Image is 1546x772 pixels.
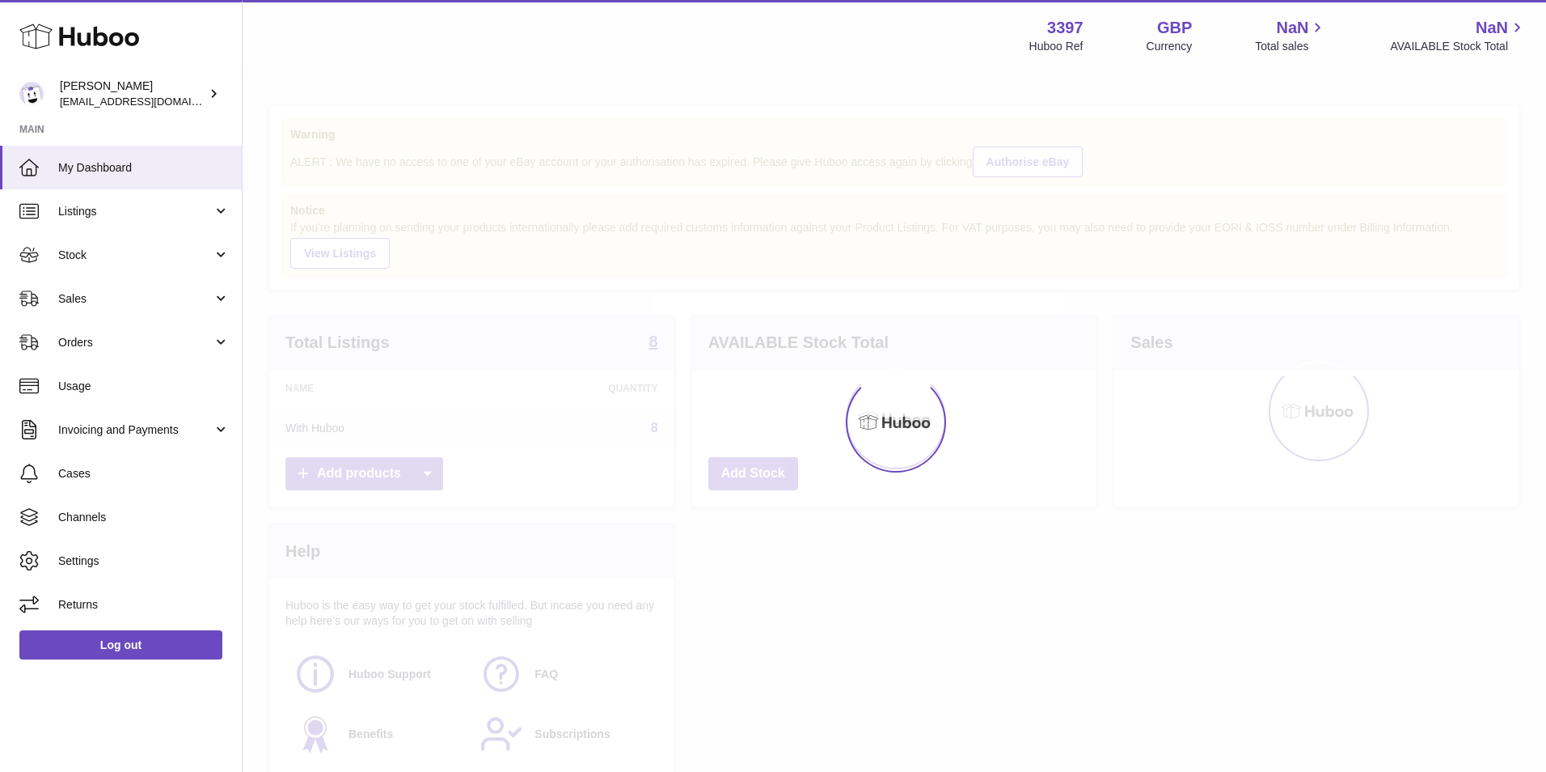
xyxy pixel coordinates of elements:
span: My Dashboard [58,160,230,176]
div: [PERSON_NAME] [60,78,205,109]
div: Currency [1147,39,1193,54]
img: sales@canchema.com [19,82,44,106]
div: Huboo Ref [1029,39,1083,54]
span: Cases [58,466,230,481]
span: AVAILABLE Stock Total [1390,39,1527,54]
span: Usage [58,379,230,394]
span: Settings [58,554,230,569]
span: Channels [58,510,230,525]
span: Stock [58,248,213,263]
span: NaN [1476,17,1508,39]
a: NaN AVAILABLE Stock Total [1390,17,1527,54]
span: Invoicing and Payments [58,422,213,438]
span: NaN [1276,17,1308,39]
span: [EMAIL_ADDRESS][DOMAIN_NAME] [60,95,238,108]
strong: 3397 [1047,17,1083,39]
strong: GBP [1157,17,1192,39]
span: Listings [58,204,213,219]
span: Orders [58,335,213,350]
a: NaN Total sales [1255,17,1327,54]
span: Sales [58,291,213,307]
a: Log out [19,630,222,660]
span: Total sales [1255,39,1327,54]
span: Returns [58,597,230,613]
